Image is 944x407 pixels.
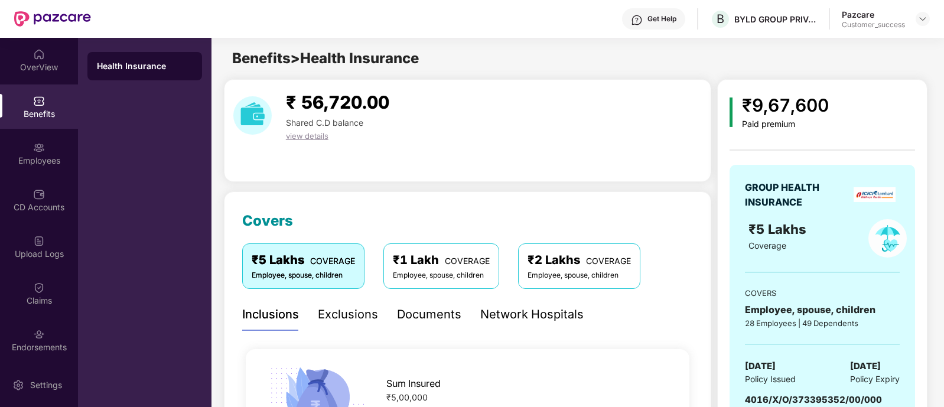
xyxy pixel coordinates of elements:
span: COVERAGE [586,256,631,266]
div: BYLD GROUP PRIVATE LIMITED [734,14,817,25]
div: COVERS [745,287,900,299]
div: ₹1 Lakh [393,251,490,269]
img: svg+xml;base64,PHN2ZyBpZD0iSG9tZSIgeG1sbnM9Imh0dHA6Ly93d3cudzMub3JnLzIwMDAvc3ZnIiB3aWR0aD0iMjAiIG... [33,48,45,60]
span: view details [286,131,328,141]
div: GROUP HEALTH INSURANCE [745,180,848,210]
div: Employee, spouse, children [252,270,355,281]
div: Documents [397,305,461,324]
div: Employee, spouse, children [393,270,490,281]
img: icon [730,97,733,127]
div: Employee, spouse, children [528,270,631,281]
img: svg+xml;base64,PHN2ZyBpZD0iQ2xhaW0iIHhtbG5zPSJodHRwOi8vd3d3LnczLm9yZy8yMDAwL3N2ZyIgd2lkdGg9IjIwIi... [33,282,45,294]
div: ₹5 Lakhs [252,251,355,269]
div: 28 Employees | 49 Dependents [745,317,900,329]
span: B [717,12,724,26]
img: svg+xml;base64,PHN2ZyBpZD0iQ0RfQWNjb3VudHMiIGRhdGEtbmFtZT0iQ0QgQWNjb3VudHMiIHhtbG5zPSJodHRwOi8vd3... [33,188,45,200]
div: Health Insurance [97,60,193,72]
img: svg+xml;base64,PHN2ZyBpZD0iSGVscC0zMngzMiIgeG1sbnM9Imh0dHA6Ly93d3cudzMub3JnLzIwMDAvc3ZnIiB3aWR0aD... [631,14,643,26]
img: svg+xml;base64,PHN2ZyBpZD0iVXBsb2FkX0xvZ3MiIGRhdGEtbmFtZT0iVXBsb2FkIExvZ3MiIHhtbG5zPSJodHRwOi8vd3... [33,235,45,247]
div: ₹9,67,600 [742,92,829,119]
span: Covers [242,212,293,229]
div: Inclusions [242,305,299,324]
span: Benefits > Health Insurance [232,50,419,67]
div: Paid premium [742,119,829,129]
span: [DATE] [745,359,776,373]
div: Pazcare [842,9,905,20]
img: svg+xml;base64,PHN2ZyBpZD0iRW5kb3JzZW1lbnRzIiB4bWxucz0iaHR0cDovL3d3dy53My5vcmcvMjAwMC9zdmciIHdpZH... [33,328,45,340]
span: 4016/X/O/373395352/00/000 [745,394,882,405]
img: svg+xml;base64,PHN2ZyBpZD0iRW1wbG95ZWVzIiB4bWxucz0iaHR0cDovL3d3dy53My5vcmcvMjAwMC9zdmciIHdpZHRoPS... [33,142,45,154]
img: svg+xml;base64,PHN2ZyBpZD0iRHJvcGRvd24tMzJ4MzIiIHhtbG5zPSJodHRwOi8vd3d3LnczLm9yZy8yMDAwL3N2ZyIgd2... [918,14,927,24]
div: Settings [27,379,66,391]
span: Policy Issued [745,373,796,386]
span: COVERAGE [310,256,355,266]
div: Employee, spouse, children [745,302,900,317]
span: ₹5 Lakhs [748,222,810,237]
img: svg+xml;base64,PHN2ZyBpZD0iU2V0dGluZy0yMHgyMCIgeG1sbnM9Imh0dHA6Ly93d3cudzMub3JnLzIwMDAvc3ZnIiB3aW... [12,379,24,391]
span: Sum Insured [386,376,441,391]
img: insurerLogo [854,187,896,202]
div: Network Hospitals [480,305,584,324]
div: Exclusions [318,305,378,324]
img: svg+xml;base64,PHN2ZyBpZD0iQmVuZWZpdHMiIHhtbG5zPSJodHRwOi8vd3d3LnczLm9yZy8yMDAwL3N2ZyIgd2lkdGg9Ij... [33,95,45,107]
div: ₹5,00,000 [386,391,670,404]
span: Coverage [748,240,786,250]
div: ₹2 Lakhs [528,251,631,269]
img: New Pazcare Logo [14,11,91,27]
img: policyIcon [868,219,907,258]
img: download [233,96,272,135]
span: Shared C.D balance [286,118,363,128]
div: Customer_success [842,20,905,30]
span: ₹ 56,720.00 [286,92,389,113]
span: COVERAGE [445,256,490,266]
span: [DATE] [850,359,881,373]
span: Policy Expiry [850,373,900,386]
div: Get Help [647,14,676,24]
